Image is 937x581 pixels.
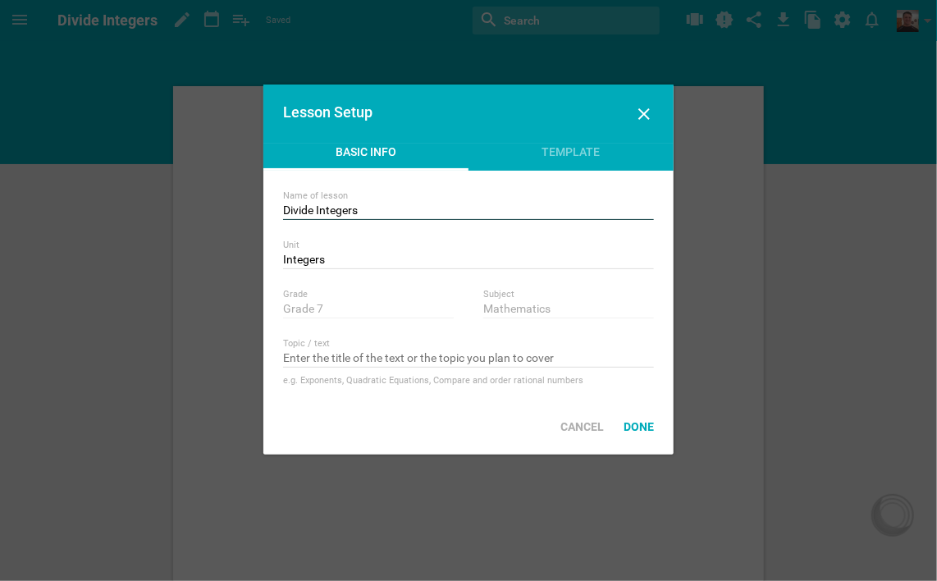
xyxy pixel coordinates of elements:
div: e.g. Exponents, Quadratic Equations, Compare and order rational numbers [283,373,654,389]
div: Basic Info [263,144,468,171]
div: Subject [483,289,654,300]
div: Name of lesson [283,190,654,202]
input: e.g. Grade 7 [283,302,454,318]
div: Cancel [551,409,614,445]
input: e.g. Science [483,302,654,318]
div: Topic / text [283,338,654,350]
div: Lesson Setup [283,104,617,121]
input: e.g. Properties of magnetic substances [283,204,654,220]
input: Enter the title of the text or the topic you plan to cover [283,351,654,368]
div: Template [468,144,674,168]
div: Done [614,409,664,445]
input: Search from your units or create a new one... [283,253,654,269]
div: Grade [283,289,454,300]
div: Unit [283,240,654,251]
